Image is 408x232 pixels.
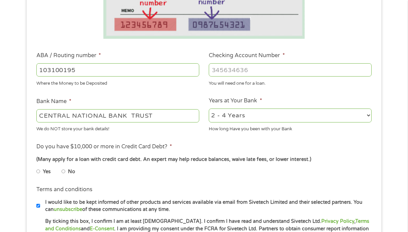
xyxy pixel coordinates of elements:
div: (Many apply for a loan with credit card debt. An expert may help reduce balances, waive late fees... [36,156,372,163]
a: Terms and Conditions [45,218,369,231]
label: Bank Name [36,98,71,105]
div: You will need one for a loan. [209,78,372,87]
div: Where the Money to be Deposited [36,78,199,87]
label: No [68,168,75,176]
a: Privacy Policy [321,218,354,224]
div: We do NOT store your bank details! [36,123,199,133]
a: unsubscribe [54,206,82,212]
label: ABA / Routing number [36,52,101,59]
input: 345634636 [209,63,372,76]
label: Years at Your Bank [209,97,262,104]
input: 263177916 [36,63,199,76]
label: Terms and conditions [36,186,92,193]
div: How long Have you been with your Bank [209,123,372,133]
label: Yes [43,168,51,176]
label: Checking Account Number [209,52,285,59]
label: Do you have $10,000 or more in Credit Card Debt? [36,143,172,150]
label: I would like to be kept informed of other products and services available via email from Sivetech... [40,199,374,213]
a: E-Consent [90,226,114,232]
